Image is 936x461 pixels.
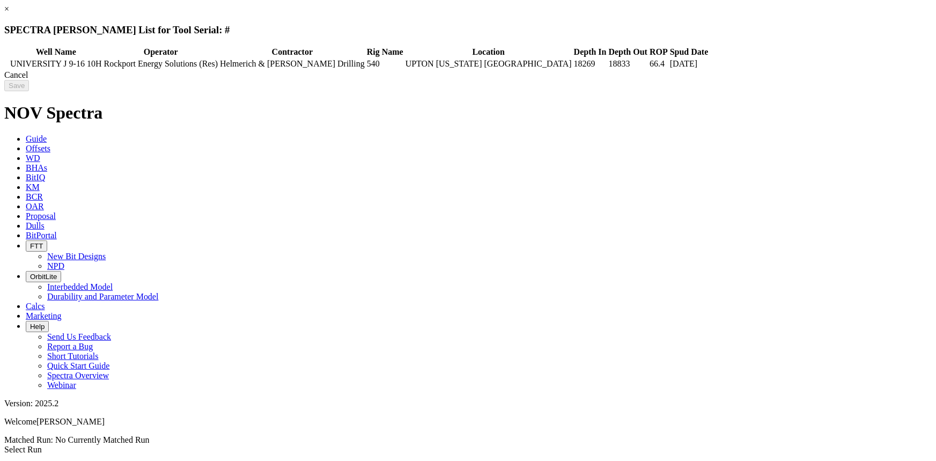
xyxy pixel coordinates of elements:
a: Short Tutorials [47,352,99,361]
th: Location [405,47,572,57]
td: 18269 [573,58,607,69]
span: [PERSON_NAME] [36,417,105,426]
h3: SPECTRA [PERSON_NAME] List for Tool Serial: # [4,24,932,36]
a: Webinar [47,380,76,390]
span: OAR [26,202,44,211]
div: Version: 2025.2 [4,399,932,408]
th: Rig Name [366,47,404,57]
span: OrbitLite [30,273,57,281]
span: Proposal [26,211,56,221]
a: Spectra Overview [47,371,109,380]
a: Interbedded Model [47,282,113,291]
span: WD [26,153,40,163]
span: FTT [30,242,43,250]
a: NPD [47,261,64,270]
a: Report a Bug [47,342,93,351]
span: Offsets [26,144,50,153]
span: BCR [26,192,43,201]
a: × [4,4,9,13]
span: Matched Run: [4,435,53,444]
span: BitPortal [26,231,57,240]
td: UNIVERSITY J 9-16 10H [10,58,102,69]
th: Depth In [573,47,607,57]
td: [DATE] [669,58,709,69]
th: Well Name [10,47,102,57]
span: Calcs [26,302,45,311]
th: ROP [649,47,668,57]
div: Cancel [4,70,932,80]
span: Marketing [26,311,62,320]
a: Send Us Feedback [47,332,111,341]
span: KM [26,182,40,192]
th: Depth Out [608,47,648,57]
span: BHAs [26,163,47,172]
a: Select Run [4,445,42,454]
span: Guide [26,134,47,143]
th: Contractor [219,47,365,57]
span: Help [30,323,45,331]
h1: NOV Spectra [4,103,932,123]
td: 18833 [608,58,648,69]
span: Dulls [26,221,45,230]
a: Durability and Parameter Model [47,292,159,301]
a: Quick Start Guide [47,361,109,370]
input: Save [4,80,29,91]
td: Rockport Energy Solutions (Res) [104,58,219,69]
p: Welcome [4,417,932,427]
span: BitIQ [26,173,45,182]
td: 66.4 [649,58,668,69]
td: Helmerich & [PERSON_NAME] Drilling [219,58,365,69]
td: 540 [366,58,404,69]
th: Spud Date [669,47,709,57]
a: New Bit Designs [47,252,106,261]
th: Operator [104,47,219,57]
span: No Currently Matched Run [55,435,150,444]
td: UPTON [US_STATE] [GEOGRAPHIC_DATA] [405,58,572,69]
